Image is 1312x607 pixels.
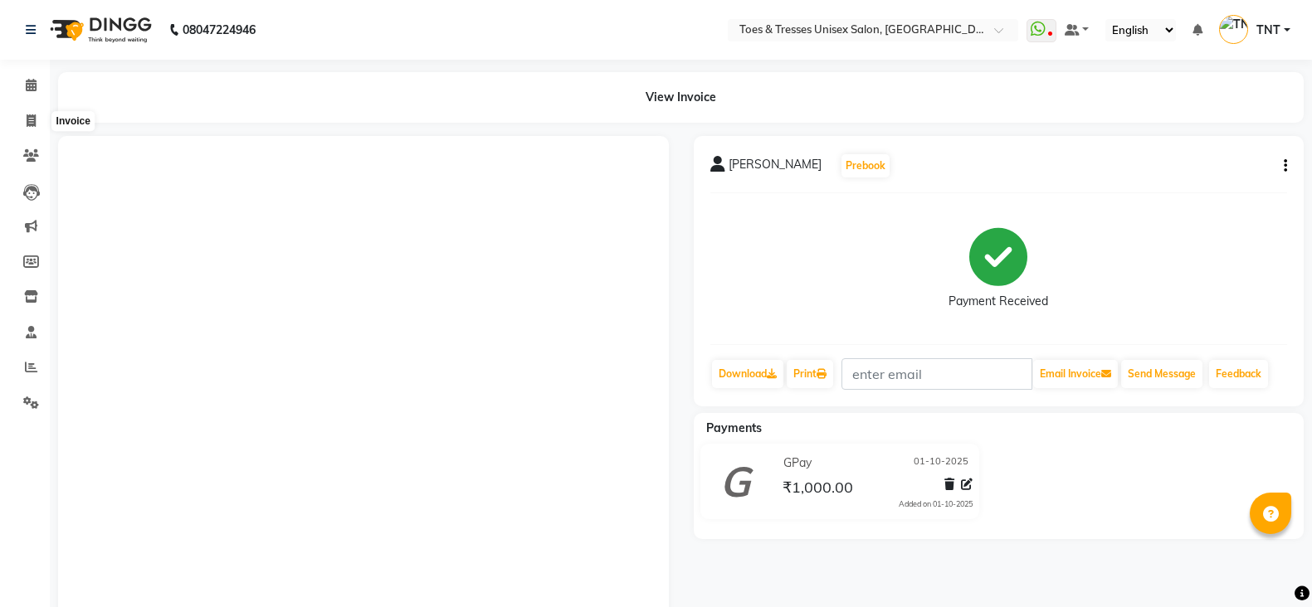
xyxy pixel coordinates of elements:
[183,7,256,53] b: 08047224946
[42,7,156,53] img: logo
[783,478,853,501] span: ₹1,000.00
[1209,360,1268,388] a: Feedback
[783,454,812,472] span: GPay
[1033,360,1118,388] button: Email Invoice
[712,360,783,388] a: Download
[841,154,890,177] button: Prebook
[1242,541,1295,590] iframe: chat widget
[1121,360,1202,388] button: Send Message
[914,454,968,472] span: 01-10-2025
[1219,15,1248,44] img: TNT
[787,360,833,388] a: Print
[899,498,973,510] div: Added on 01-10-2025
[949,293,1048,310] div: Payment Received
[52,112,95,132] div: Invoice
[841,358,1032,390] input: enter email
[1256,22,1280,39] span: TNT
[706,420,762,435] span: Payments
[729,156,822,179] span: [PERSON_NAME]
[58,72,1304,123] div: View Invoice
